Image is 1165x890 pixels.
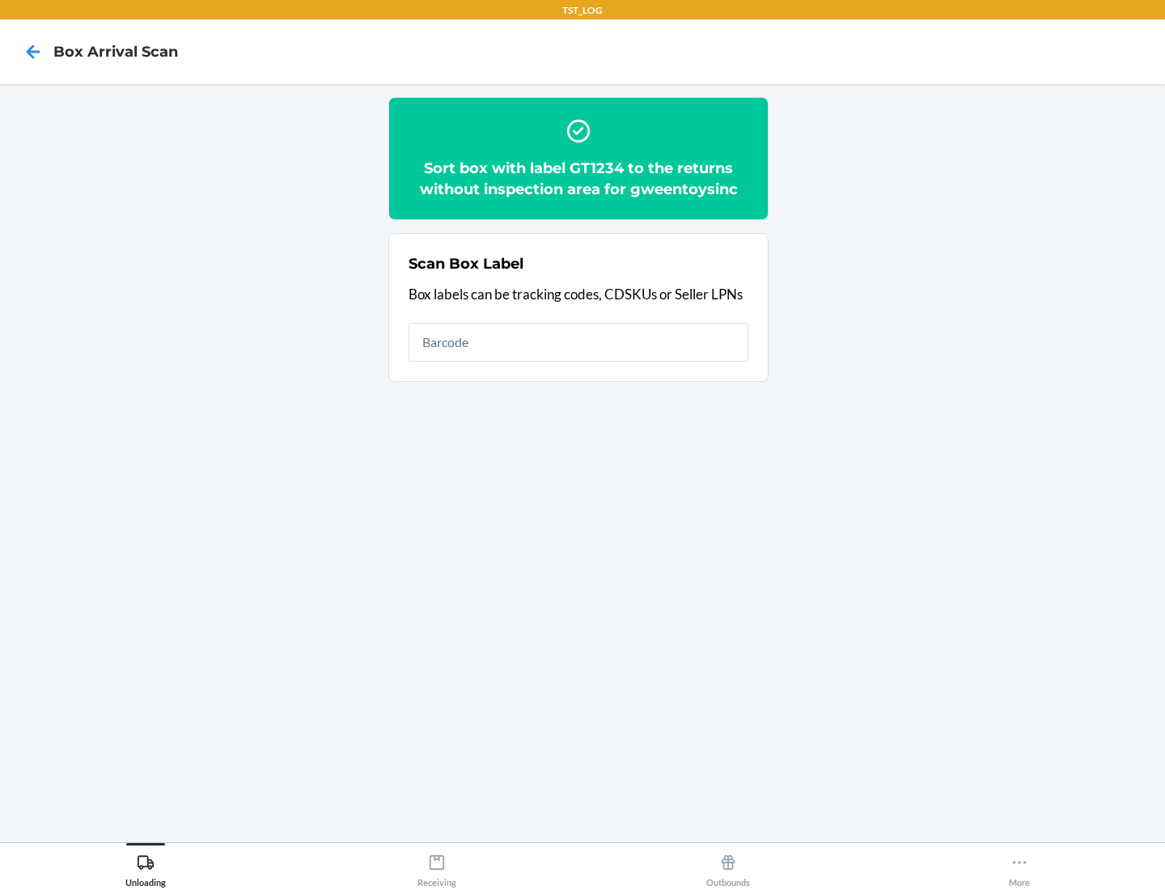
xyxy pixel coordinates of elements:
p: Box labels can be tracking codes, CDSKUs or Seller LPNs [409,284,748,305]
div: More [1009,847,1030,888]
h2: Scan Box Label [409,253,523,274]
button: Outbounds [582,843,874,888]
h2: Sort box with label GT1234 to the returns without inspection area for gweentoysinc [409,158,748,200]
div: Receiving [417,847,456,888]
button: More [874,843,1165,888]
p: TST_LOG [562,3,603,18]
input: Barcode [409,323,748,362]
div: Outbounds [706,847,750,888]
div: Unloading [125,847,166,888]
h4: Box Arrival Scan [53,41,178,62]
button: Receiving [291,843,582,888]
